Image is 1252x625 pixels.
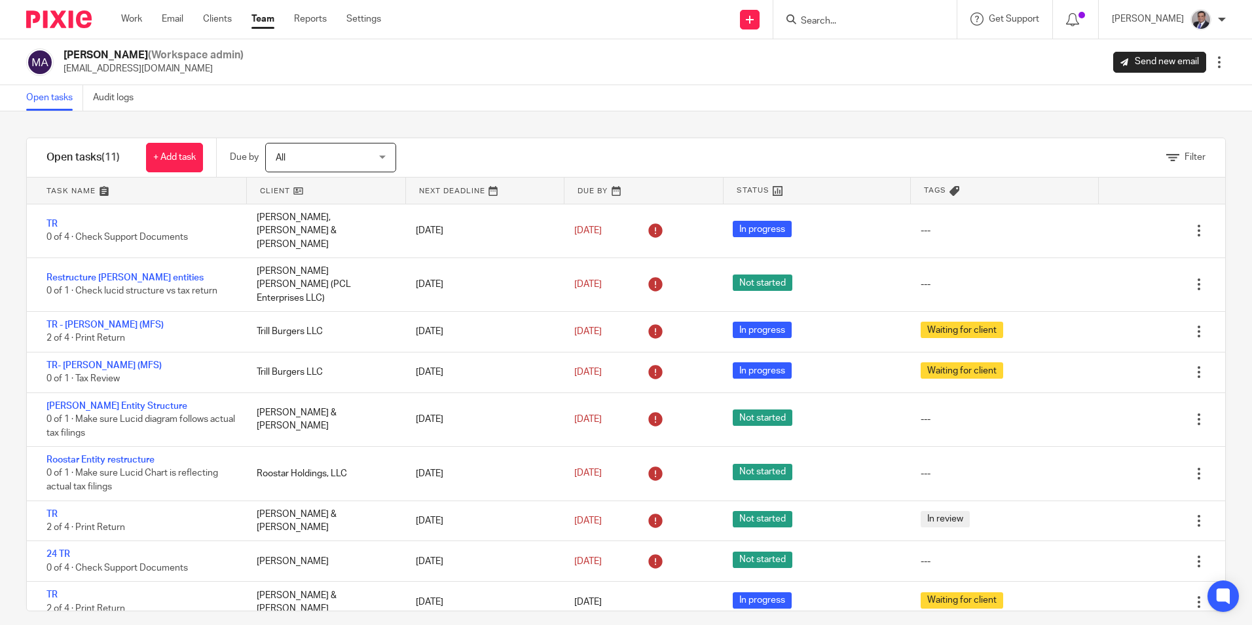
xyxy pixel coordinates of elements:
span: (Workspace admin) [148,50,244,60]
span: 0 of 4 · Check Support Documents [46,233,188,242]
span: Get Support [989,14,1039,24]
h2: [PERSON_NAME] [64,48,244,62]
span: Not started [733,464,792,480]
span: Not started [733,275,792,291]
a: TR [46,590,58,599]
div: [DATE] [403,406,561,432]
span: [DATE] [574,415,602,424]
div: [PERSON_NAME] [244,548,402,575]
span: [DATE] [574,597,602,607]
span: [DATE] [574,368,602,377]
span: [DATE] [574,557,602,566]
div: --- [921,555,930,568]
span: (11) [101,152,120,162]
span: Waiting for client [921,362,1003,379]
p: [EMAIL_ADDRESS][DOMAIN_NAME] [64,62,244,75]
span: [DATE] [574,516,602,525]
span: [DATE] [574,469,602,478]
a: TR- [PERSON_NAME] (MFS) [46,361,162,370]
a: 24 TR [46,550,70,559]
div: [DATE] [403,589,561,615]
div: [DATE] [403,271,561,297]
div: [DATE] [403,508,561,534]
a: Team [251,12,274,26]
span: 2 of 4 · Print Return [46,523,125,532]
span: 2 of 4 · Print Return [46,333,125,343]
div: [DATE] [403,461,561,487]
p: [PERSON_NAME] [1112,12,1184,26]
div: [DATE] [403,318,561,345]
div: --- [921,413,930,426]
div: [DATE] [403,548,561,575]
a: Settings [346,12,381,26]
span: Tags [924,185,946,196]
img: Pixie [26,10,92,28]
a: Audit logs [93,85,143,111]
span: Waiting for client [921,592,1003,609]
a: Restructure [PERSON_NAME] entities [46,273,204,282]
div: [DATE] [403,359,561,385]
img: svg%3E [26,48,54,76]
span: Status [737,185,769,196]
span: [DATE] [574,226,602,235]
p: Due by [230,151,259,164]
div: [PERSON_NAME] & [PERSON_NAME] [244,400,402,440]
a: Work [121,12,142,26]
a: Open tasks [26,85,83,111]
span: 0 of 1 · Check lucid structure vs tax return [46,287,217,296]
span: 2 of 4 · Print Return [46,604,125,613]
div: --- [921,467,930,480]
div: Trill Burgers LLC [244,318,402,345]
a: Email [162,12,183,26]
span: All [276,153,285,162]
a: Roostar Entity restructure [46,455,155,464]
a: TR [46,510,58,519]
div: [PERSON_NAME], [PERSON_NAME] & [PERSON_NAME] [244,204,402,257]
div: [PERSON_NAME] [PERSON_NAME] (PCL Enterprises LLC) [244,258,402,311]
img: thumbnail_IMG_0720.jpg [1190,9,1211,30]
span: Not started [733,511,792,527]
div: Trill Burgers LLC [244,359,402,385]
span: Not started [733,552,792,568]
a: [PERSON_NAME] Entity Structure [46,402,187,411]
span: 0 of 1 · Tax Review [46,374,120,383]
span: [DATE] [574,327,602,336]
a: + Add task [146,143,203,172]
span: [DATE] [574,280,602,289]
div: Roostar Holdings, LLC [244,461,402,487]
span: Not started [733,409,792,426]
span: In progress [733,362,792,379]
span: 0 of 1 · Make sure Lucid diagram follows actual tax filings [46,415,235,438]
a: TR - [PERSON_NAME] (MFS) [46,320,164,330]
span: 0 of 1 · Make sure Lucid Chart is reflecting actual tax filings [46,469,218,492]
div: [PERSON_NAME] & [PERSON_NAME] [244,582,402,622]
div: --- [921,224,930,237]
span: Filter [1185,153,1206,162]
span: In review [921,511,970,527]
div: [PERSON_NAME] & [PERSON_NAME] [244,501,402,541]
span: Waiting for client [921,322,1003,338]
span: In progress [733,592,792,609]
input: Search [800,16,917,28]
div: [DATE] [403,218,561,244]
a: TR [46,219,58,229]
a: Clients [203,12,232,26]
div: --- [921,278,930,291]
a: Reports [294,12,327,26]
span: In progress [733,322,792,338]
a: Send new email [1113,52,1206,73]
h1: Open tasks [46,151,120,164]
span: In progress [733,221,792,237]
span: 0 of 4 · Check Support Documents [46,563,188,573]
